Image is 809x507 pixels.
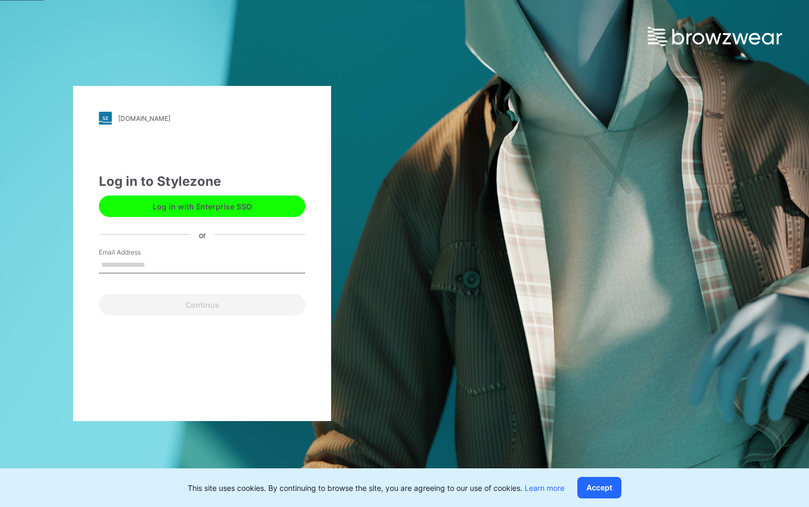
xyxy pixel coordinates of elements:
div: or [190,229,214,240]
p: This site uses cookies. By continuing to browse the site, you are agreeing to our use of cookies. [188,482,564,494]
img: browzwear-logo.e42bd6dac1945053ebaf764b6aa21510.svg [648,27,782,46]
div: Log in to Stylezone [99,172,305,191]
a: Learn more [525,483,564,492]
button: Log in with Enterprise SSO [99,195,305,217]
button: Accept [577,477,621,498]
label: Email Address [99,248,174,257]
div: [DOMAIN_NAME] [118,114,170,122]
a: [DOMAIN_NAME] [99,112,305,125]
img: stylezone-logo.562084cfcfab977791bfbf7441f1a819.svg [99,112,112,125]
